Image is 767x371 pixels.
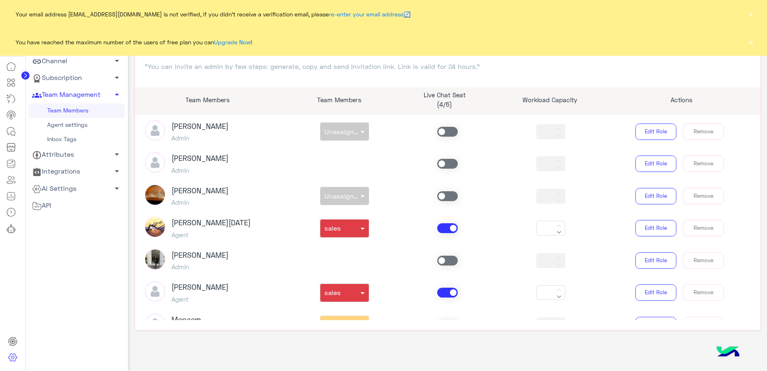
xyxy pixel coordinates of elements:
span: arrow_drop_down [112,73,122,82]
button: × [746,10,755,18]
button: Remove [683,317,724,333]
button: Remove [683,220,724,236]
img: picture [145,185,165,205]
span: arrow_drop_up [112,89,122,99]
button: Edit Role [635,317,676,333]
span: You have reached the maximum number of the users of free plan you can ! [16,38,252,46]
span: Your email address [EMAIL_ADDRESS][DOMAIN_NAME] is not verified, if you didn't receive a verifica... [16,10,411,18]
a: Inbox Tags [29,132,125,147]
p: Team Members [293,95,386,105]
img: picture [145,249,165,270]
span: arrow_drop_down [112,149,122,159]
img: ACg8ocJAd9cmCV_lg36ov6Kt_yM79juuS8Adv9pU2f3caa9IOlWTjQo=s96-c [145,217,165,237]
h3: [PERSON_NAME] [171,122,228,131]
button: Remove [683,284,724,301]
a: Integrations [29,163,125,180]
h5: Agent [171,231,251,238]
button: Edit Role [635,284,676,301]
p: Live Chat Seat [398,90,491,100]
h5: Admin [171,134,228,142]
h3: [PERSON_NAME] [171,283,228,292]
img: defaultAdmin.png [145,152,165,173]
img: defaultAdmin.png [145,314,165,334]
h3: [PERSON_NAME][DATE] [171,218,251,227]
button: Remove [683,124,724,140]
button: Edit Role [635,188,676,204]
a: AI Settings [29,180,125,197]
button: Edit Role [635,124,676,140]
span: arrow_drop_down [112,56,122,66]
p: Workload Capacity [503,95,596,105]
a: Channel [29,53,125,70]
h5: Admin [171,199,228,206]
h5: Admin [171,263,228,270]
h3: Menaam [171,315,201,324]
a: Team Members [29,103,125,118]
button: Remove [683,156,724,172]
p: Actions [609,95,754,105]
h3: [PERSON_NAME] [171,251,228,260]
span: API [32,200,51,211]
a: API [29,197,125,214]
button: Edit Role [635,220,676,236]
button: × [746,38,755,46]
button: Edit Role [635,252,676,269]
h5: Agent [171,295,228,303]
p: Team Members [135,95,281,105]
img: defaultAdmin.png [145,281,165,302]
a: Agent settings [29,118,125,132]
p: "You can invite an admin by few steps: generate, copy and send Invitation link. Link is valid for... [145,62,751,71]
button: Remove [683,252,724,269]
button: Remove [683,188,724,204]
span: arrow_drop_down [112,183,122,193]
h5: Admin [171,167,228,174]
h3: [PERSON_NAME] [171,186,228,195]
a: re-enter your email address [329,11,404,18]
a: Subscription [29,70,125,87]
a: Team Management [29,87,125,103]
img: hulul-logo.png [714,338,742,367]
a: Attributes [29,147,125,163]
span: arrow_drop_down [112,166,122,176]
p: (4/5) [398,100,491,109]
img: defaultAdmin.png [145,120,165,141]
h3: [PERSON_NAME] [171,154,228,163]
a: Upgrade Now [214,39,251,46]
button: Edit Role [635,156,676,172]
